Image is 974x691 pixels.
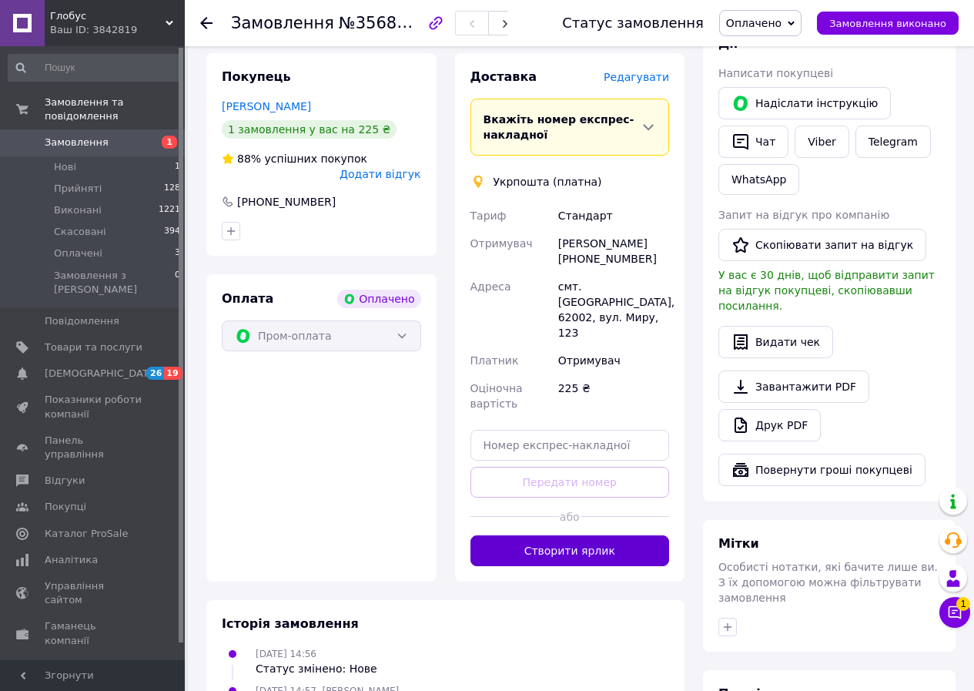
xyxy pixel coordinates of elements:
[718,126,788,158] button: Чат
[718,87,891,119] button: Надіслати інструкцію
[855,126,931,158] a: Telegram
[470,382,523,410] span: Оціночна вартість
[162,136,177,149] span: 1
[470,280,511,293] span: Адреса
[604,71,669,83] span: Редагувати
[555,374,672,418] div: 225 ₴
[50,23,185,37] div: Ваш ID: 3842819
[222,151,367,166] div: успішних покупок
[470,430,670,461] input: Номер експрес-накладної
[45,393,142,421] span: Показники роботи компанії
[726,17,782,29] span: Оплачено
[8,54,182,82] input: Пошук
[555,230,672,273] div: [PERSON_NAME] [PHONE_NUMBER]
[45,340,142,354] span: Товари та послуги
[939,597,970,628] button: Чат з покупцем1
[45,367,159,381] span: [DEMOGRAPHIC_DATA]
[222,69,291,84] span: Покупець
[256,661,377,676] div: Статус змінено: Нове
[175,247,180,260] span: 3
[222,291,273,306] span: Оплата
[718,326,833,358] button: Видати чек
[718,67,833,79] span: Написати покупцеві
[470,237,533,250] span: Отримувач
[555,347,672,374] div: Отримувач
[45,527,128,541] span: Каталог ProSale
[200,15,213,31] div: Повернутися назад
[45,314,119,328] span: Повідомлення
[470,354,519,367] span: Платник
[54,160,76,174] span: Нові
[45,434,142,461] span: Панель управління
[718,229,926,261] button: Скопіювати запит на відгук
[54,247,102,260] span: Оплачені
[484,113,634,141] span: Вкажіть номер експрес-накладної
[45,553,98,567] span: Аналітика
[340,168,420,180] span: Додати відгук
[337,290,420,308] div: Оплачено
[159,203,180,217] span: 1221
[231,14,334,32] span: Замовлення
[164,225,180,239] span: 394
[560,509,580,525] span: або
[555,202,672,230] div: Стандарт
[718,209,889,221] span: Запит на відгук про компанію
[45,579,142,607] span: Управління сайтом
[236,194,337,210] div: [PHONE_NUMBER]
[222,616,359,631] span: Історія замовлення
[222,100,311,112] a: [PERSON_NAME]
[45,136,109,149] span: Замовлення
[54,225,106,239] span: Скасовані
[718,409,821,441] a: Друк PDF
[718,371,869,403] a: Завантажити PDF
[175,160,180,174] span: 1
[555,273,672,347] div: смт. [GEOGRAPHIC_DATA], 62002, вул. Миру, 123
[470,210,507,222] span: Тариф
[718,561,938,604] span: Особисті нотатки, які бачите лише ви. З їх допомогою можна фільтрувати замовлення
[829,18,946,29] span: Замовлення виконано
[795,126,848,158] a: Viber
[718,164,799,195] a: WhatsApp
[175,269,180,297] span: 0
[45,96,185,123] span: Замовлення та повідомлення
[50,9,166,23] span: Глобус
[718,269,935,312] span: У вас є 30 днів, щоб відправити запит на відгук покупцеві, скопіювавши посилання.
[222,120,397,139] div: 1 замовлення у вас на 225 ₴
[490,174,606,190] div: Укрпошта (платна)
[146,367,164,380] span: 26
[54,203,102,217] span: Виконані
[956,593,970,607] span: 1
[45,474,85,488] span: Відгуки
[718,536,759,551] span: Мітки
[339,13,448,32] span: №356889361
[45,500,86,514] span: Покупці
[164,367,182,380] span: 19
[256,649,316,659] span: [DATE] 14:56
[45,619,142,647] span: Гаманець компанії
[164,182,180,196] span: 128
[470,535,670,566] button: Створити ярлик
[562,15,704,31] div: Статус замовлення
[54,182,102,196] span: Прийняті
[237,153,261,165] span: 88%
[817,12,959,35] button: Замовлення виконано
[470,69,537,84] span: Доставка
[718,454,925,486] button: Повернути гроші покупцеві
[54,269,175,297] span: Замовлення з [PERSON_NAME]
